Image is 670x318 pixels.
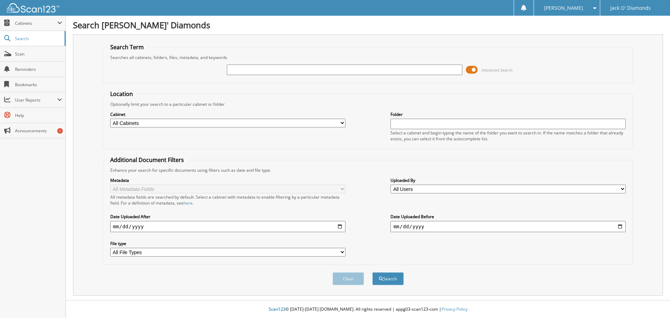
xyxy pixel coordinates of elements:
span: Reminders [15,66,62,72]
legend: Location [107,90,136,98]
button: Search [372,272,404,285]
div: Searches all cabinets, folders, files, metadata, and keywords [107,54,630,60]
div: Optionally limit your search to a particular cabinet or folder [107,101,630,107]
label: Folder [390,111,626,117]
label: File type [110,241,345,246]
div: © [DATE]-[DATE] [DOMAIN_NAME]. All rights reserved | appg03-scan123-com | [66,301,670,318]
span: Advanced Search [482,67,513,73]
span: User Reports [15,97,57,103]
div: 1 [57,128,63,134]
span: Jack O' Diamonds [610,6,651,10]
legend: Additional Document Filters [107,156,187,164]
div: Select a cabinet and begin typing the name of the folder you want to search in. If the name match... [390,130,626,142]
span: Announcements [15,128,62,134]
span: Bookmarks [15,82,62,88]
label: Date Uploaded After [110,214,345,220]
label: Date Uploaded Before [390,214,626,220]
span: Scan123 [269,306,285,312]
label: Metadata [110,177,345,183]
a: Privacy Policy [441,306,468,312]
label: Cabinet [110,111,345,117]
button: Clear [333,272,364,285]
span: [PERSON_NAME] [544,6,583,10]
div: All metadata fields are searched by default. Select a cabinet with metadata to enable filtering b... [110,194,345,206]
span: Scan [15,51,62,57]
h1: Search [PERSON_NAME]' Diamonds [73,19,663,31]
span: Cabinets [15,20,57,26]
a: here [184,200,193,206]
span: Help [15,112,62,118]
span: Search [15,36,61,42]
img: scan123-logo-white.svg [7,3,59,13]
label: Uploaded By [390,177,626,183]
div: Enhance your search for specific documents using filters such as date and file type. [107,167,630,173]
input: end [390,221,626,232]
legend: Search Term [107,43,147,51]
input: start [110,221,345,232]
